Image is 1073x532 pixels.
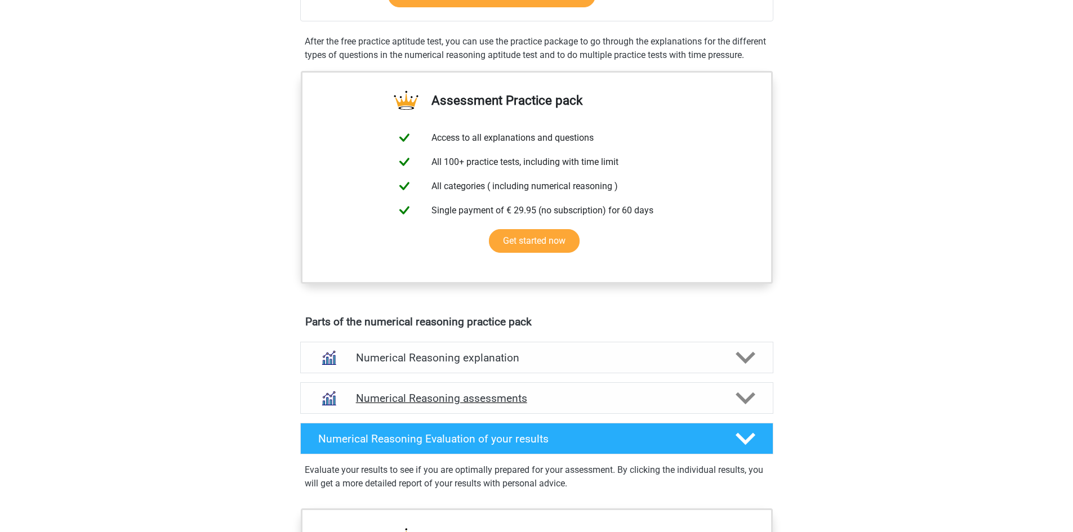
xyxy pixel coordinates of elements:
h4: Numerical Reasoning explanation [356,351,718,364]
a: Get started now [489,229,580,253]
h4: Numerical Reasoning assessments [356,392,718,405]
div: After the free practice aptitude test, you can use the practice package to go through the explana... [300,35,773,62]
a: explanations Numerical Reasoning explanation [296,342,778,373]
h4: Parts of the numerical reasoning practice pack [305,315,768,328]
h4: Numerical Reasoning Evaluation of your results [318,432,718,445]
a: assessments Numerical Reasoning assessments [296,382,778,414]
a: Numerical Reasoning Evaluation of your results [296,423,778,454]
p: Evaluate your results to see if you are optimally prepared for your assessment. By clicking the i... [305,463,769,490]
img: numerical reasoning assessments [314,384,343,413]
img: numerical reasoning explanations [314,343,343,372]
